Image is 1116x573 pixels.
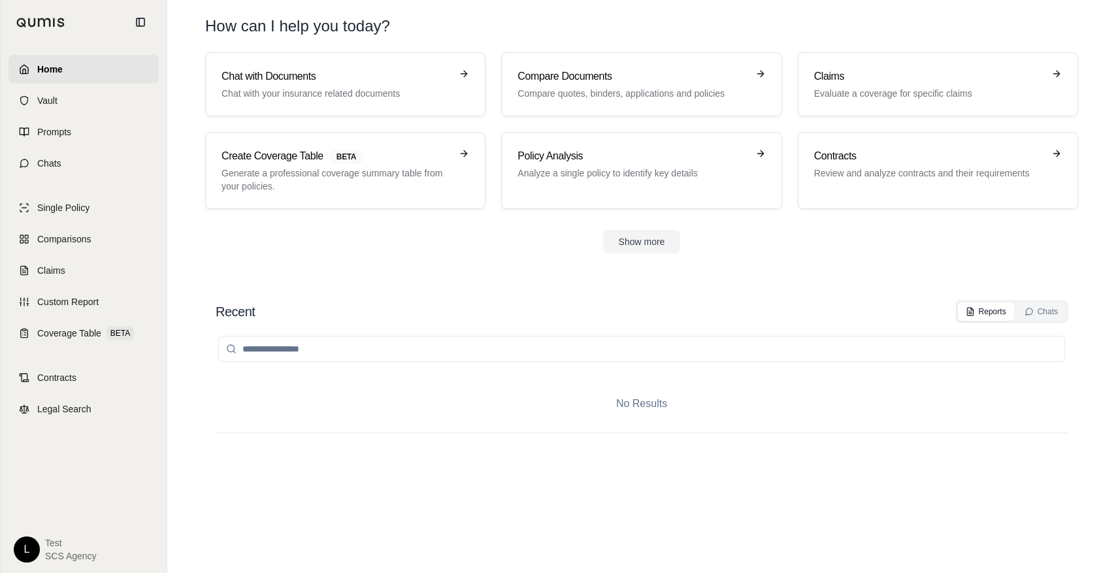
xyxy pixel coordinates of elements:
button: Reports [958,303,1014,321]
button: Collapse sidebar [130,12,151,33]
a: Home [8,55,159,84]
span: Single Policy [37,201,90,214]
div: Reports [966,306,1006,317]
h3: Chat with Documents [222,69,451,84]
p: Chat with your insurance related documents [222,87,451,100]
p: Generate a professional coverage summary table from your policies. [222,167,451,193]
button: Chats [1017,303,1066,321]
h3: Contracts [814,148,1043,164]
a: ContractsReview and analyze contracts and their requirements [798,132,1078,209]
a: Custom Report [8,287,159,316]
p: Compare quotes, binders, applications and policies [517,87,747,100]
div: Chats [1025,306,1058,317]
p: Analyze a single policy to identify key details [517,167,747,180]
span: Chats [37,157,61,170]
a: Single Policy [8,193,159,222]
span: Custom Report [37,295,99,308]
span: SCS Agency [45,549,97,563]
a: ClaimsEvaluate a coverage for specific claims [798,52,1078,116]
div: L [14,536,40,563]
h1: How can I help you today? [205,16,390,37]
a: Contracts [8,363,159,392]
h3: Claims [814,69,1043,84]
a: Coverage TableBETA [8,319,159,348]
span: Claims [37,264,65,277]
p: Evaluate a coverage for specific claims [814,87,1043,100]
span: Home [37,63,63,76]
span: Prompts [37,125,71,139]
p: Review and analyze contracts and their requirements [814,167,1043,180]
span: Contracts [37,371,76,384]
h2: Recent [216,303,255,321]
a: Policy AnalysisAnalyze a single policy to identify key details [501,132,781,209]
div: No Results [216,375,1068,433]
img: Qumis Logo [16,18,65,27]
a: Chats [8,149,159,178]
h3: Compare Documents [517,69,747,84]
span: Legal Search [37,402,91,416]
a: Create Coverage TableBETAGenerate a professional coverage summary table from your policies. [205,132,485,209]
a: Comparisons [8,225,159,254]
a: Legal Search [8,395,159,423]
span: Comparisons [37,233,91,246]
a: Compare DocumentsCompare quotes, binders, applications and policies [501,52,781,116]
h3: Create Coverage Table [222,148,451,164]
button: Show more [603,230,681,254]
span: Coverage Table [37,327,101,340]
span: Vault [37,94,57,107]
a: Prompts [8,118,159,146]
h3: Policy Analysis [517,148,747,164]
a: Chat with DocumentsChat with your insurance related documents [205,52,485,116]
span: test [45,536,97,549]
a: Vault [8,86,159,115]
span: BETA [329,150,364,164]
span: BETA [107,327,134,340]
a: Claims [8,256,159,285]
